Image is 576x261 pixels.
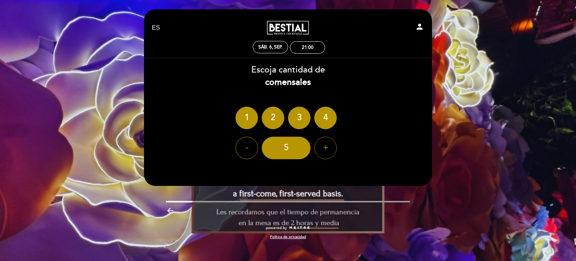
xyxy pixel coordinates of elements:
div: 3 [288,107,310,129]
div: 2 [262,107,284,129]
span: powered by [266,225,287,231]
div: - [235,137,258,159]
div: Escoja cantidad de [144,64,432,89]
div: sáb. 6, sep. [258,44,282,50]
i: arrow_backward [166,206,175,215]
a: Bestial Fly Bar [241,18,335,38]
img: MEITRE [289,226,310,230]
div: 1 [235,107,258,129]
a: powered by [266,225,310,231]
button: person [415,22,424,34]
a: Política de privacidad [270,234,306,240]
div: 21:00 [302,45,313,50]
div: + [314,137,337,159]
div: 4 [314,107,337,129]
b: comensales [265,77,311,88]
div: 5 [262,137,310,159]
i: person [415,22,424,31]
